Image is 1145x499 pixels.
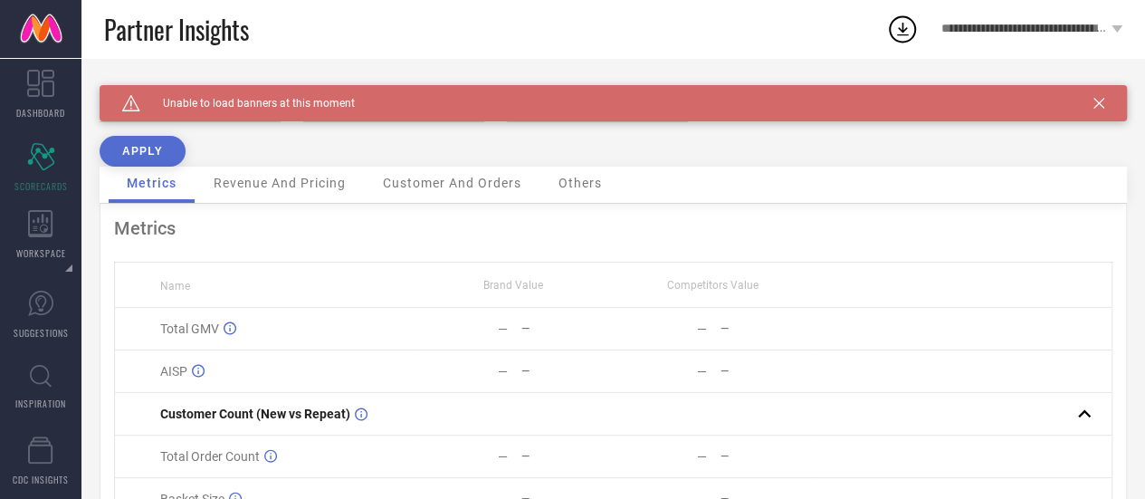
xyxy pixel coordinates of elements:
[498,321,508,336] div: —
[140,97,355,110] span: Unable to load banners at this moment
[14,179,68,193] span: SCORECARDS
[383,176,521,190] span: Customer And Orders
[16,106,65,120] span: DASHBOARD
[521,322,613,335] div: —
[720,365,812,378] div: —
[521,365,613,378] div: —
[498,449,508,464] div: —
[114,217,1112,239] div: Metrics
[14,326,69,340] span: SUGGESTIONS
[100,85,281,98] div: Brand
[697,321,707,336] div: —
[104,11,249,48] span: Partner Insights
[16,246,66,260] span: WORKSPACE
[160,321,219,336] span: Total GMV
[483,279,543,292] span: Brand Value
[15,397,66,410] span: INSPIRATION
[214,176,346,190] span: Revenue And Pricing
[127,176,177,190] span: Metrics
[697,449,707,464] div: —
[720,322,812,335] div: —
[13,473,69,486] span: CDC INSIGHTS
[160,407,350,421] span: Customer Count (New vs Repeat)
[558,176,602,190] span: Others
[720,450,812,463] div: —
[160,280,190,293] span: Name
[160,364,187,379] span: AISP
[100,136,186,167] button: APPLY
[886,13,919,45] div: Open download list
[697,364,707,379] div: —
[521,450,613,463] div: —
[160,449,260,464] span: Total Order Count
[667,279,759,292] span: Competitors Value
[498,364,508,379] div: —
